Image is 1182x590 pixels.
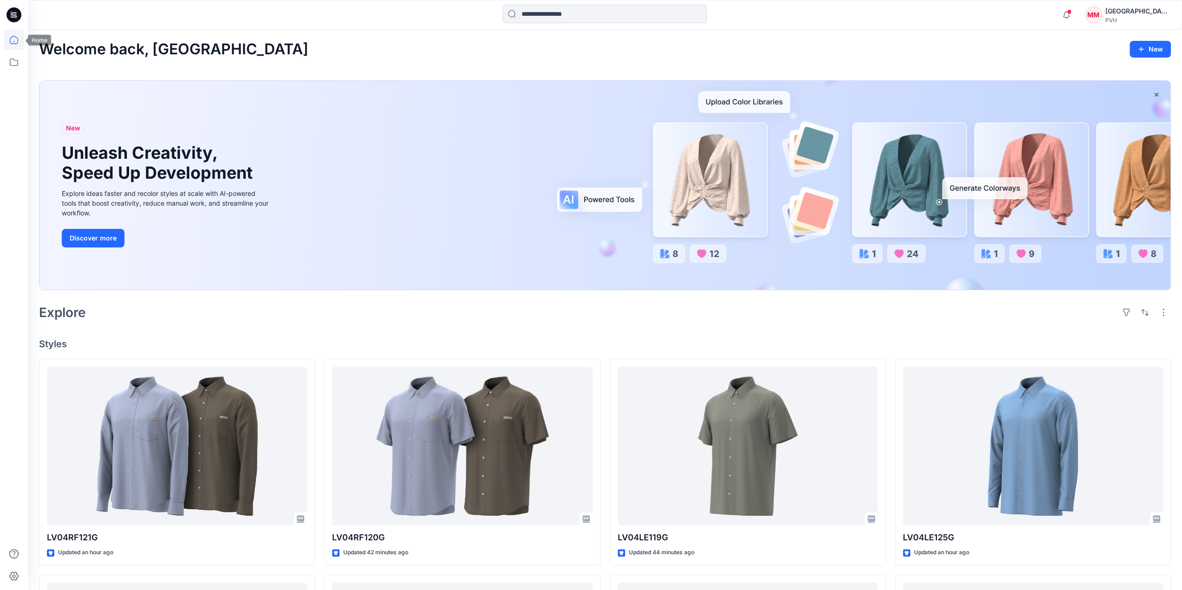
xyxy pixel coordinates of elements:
[39,305,86,320] h2: Explore
[62,188,271,218] div: Explore ideas faster and recolor styles at scale with AI-powered tools that boost creativity, red...
[618,367,878,526] a: LV04LE119G
[618,531,878,544] p: LV04LE119G
[914,548,969,558] p: Updated an hour ago
[39,41,308,58] h2: Welcome back, [GEOGRAPHIC_DATA]
[58,548,113,558] p: Updated an hour ago
[343,548,408,558] p: Updated 42 minutes ago
[1085,6,1102,23] div: MM
[39,338,1171,350] h4: Styles
[62,229,271,247] a: Discover more
[1130,41,1171,58] button: New
[1105,17,1170,24] div: PVH
[47,367,307,526] a: LV04RF121G
[62,143,257,183] h1: Unleash Creativity, Speed Up Development
[903,367,1163,526] a: LV04LE125G
[1105,6,1170,17] div: [GEOGRAPHIC_DATA][PERSON_NAME][GEOGRAPHIC_DATA]
[332,367,592,526] a: LV04RF120G
[62,229,124,247] button: Discover more
[903,531,1163,544] p: LV04LE125G
[629,548,694,558] p: Updated 44 minutes ago
[332,531,592,544] p: LV04RF120G
[66,123,80,134] span: New
[47,531,307,544] p: LV04RF121G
